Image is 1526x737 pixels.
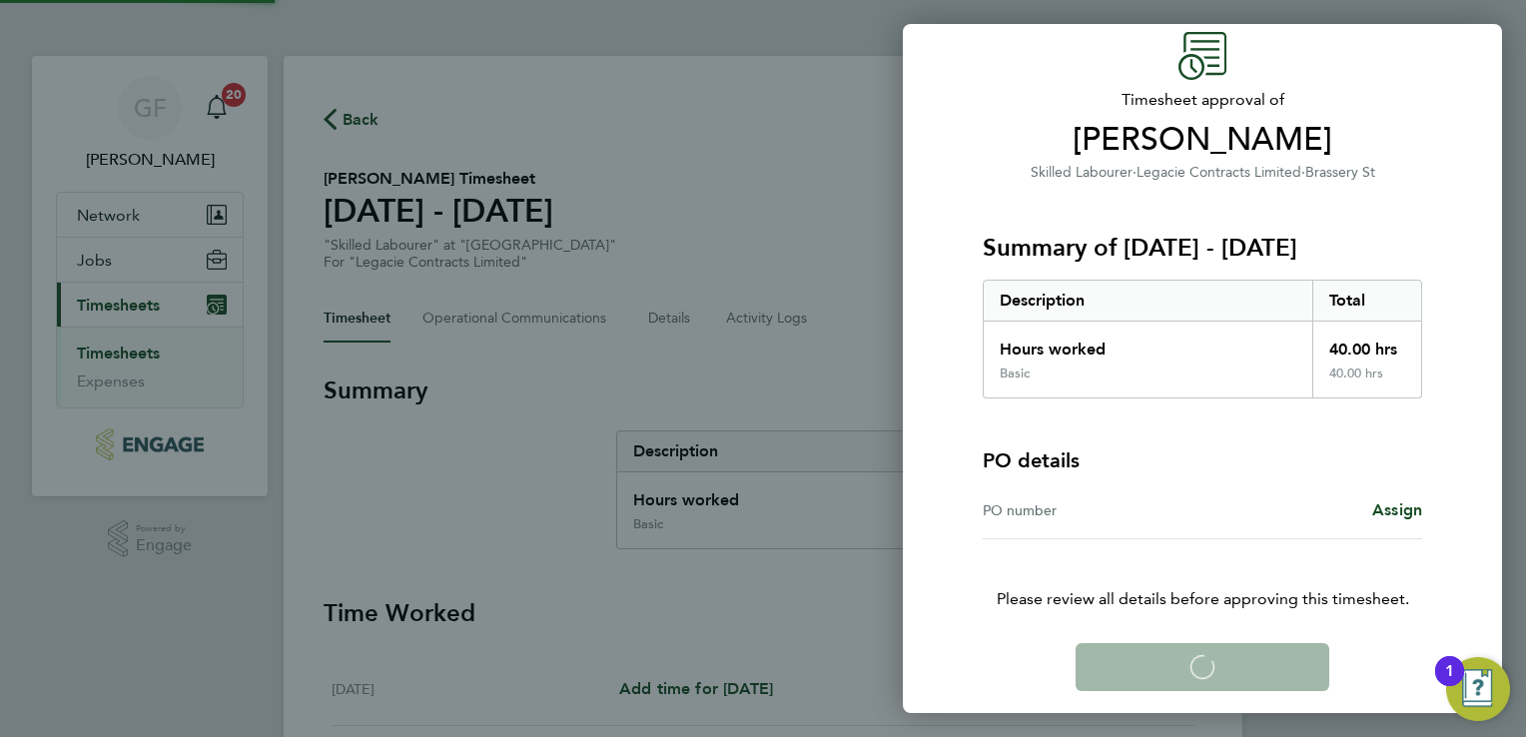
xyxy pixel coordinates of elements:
[984,281,1312,321] div: Description
[983,232,1422,264] h3: Summary of [DATE] - [DATE]
[1372,500,1422,519] span: Assign
[1312,281,1422,321] div: Total
[1133,164,1137,181] span: ·
[1305,164,1375,181] span: Brassery St
[983,280,1422,398] div: Summary of 25 - 31 Aug 2025
[1312,366,1422,397] div: 40.00 hrs
[1137,164,1301,181] span: Legacie Contracts Limited
[983,446,1080,474] h4: PO details
[984,322,1312,366] div: Hours worked
[1301,164,1305,181] span: ·
[1372,498,1422,522] a: Assign
[1312,322,1422,366] div: 40.00 hrs
[983,498,1202,522] div: PO number
[983,120,1422,160] span: [PERSON_NAME]
[1000,366,1030,381] div: Basic
[983,88,1422,112] span: Timesheet approval of
[1445,671,1454,697] div: 1
[1031,164,1133,181] span: Skilled Labourer
[959,539,1446,611] p: Please review all details before approving this timesheet.
[1446,657,1510,721] button: Open Resource Center, 1 new notification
